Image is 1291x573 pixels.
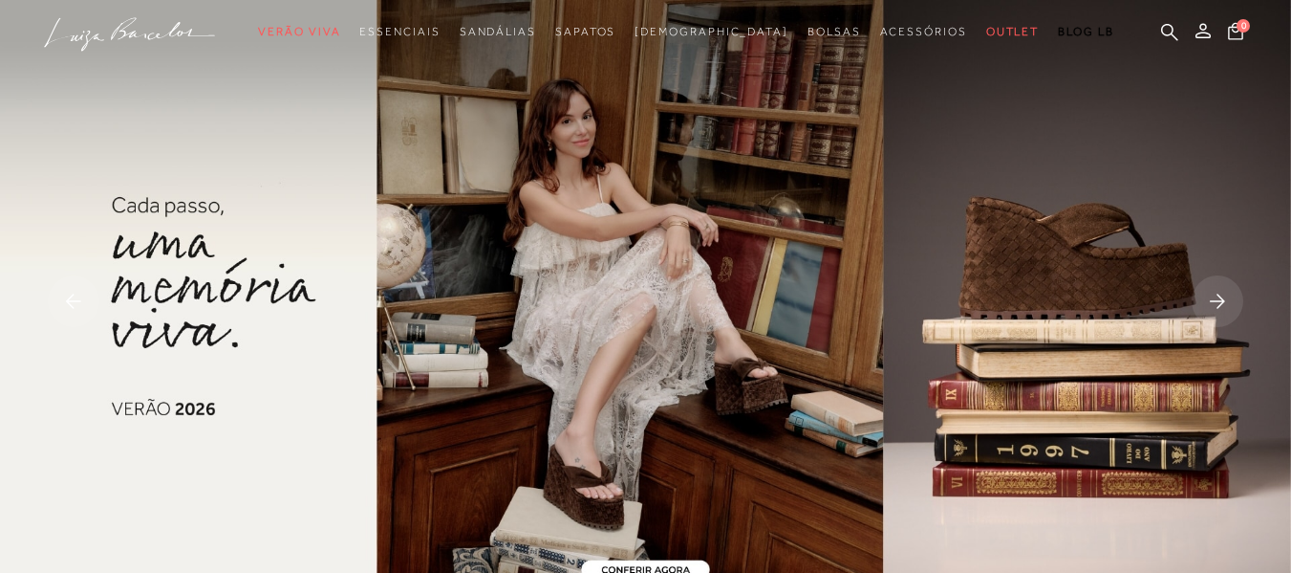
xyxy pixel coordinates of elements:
[460,14,536,50] a: noSubCategoriesText
[258,14,340,50] a: noSubCategoriesText
[1058,25,1113,38] span: BLOG LB
[880,25,967,38] span: Acessórios
[880,14,967,50] a: noSubCategoriesText
[1237,19,1250,33] span: 0
[807,25,861,38] span: Bolsas
[258,25,340,38] span: Verão Viva
[986,25,1040,38] span: Outlet
[359,14,440,50] a: noSubCategoriesText
[555,25,615,38] span: Sapatos
[1222,21,1249,47] button: 0
[986,14,1040,50] a: noSubCategoriesText
[460,25,536,38] span: Sandálias
[359,25,440,38] span: Essenciais
[635,14,788,50] a: noSubCategoriesText
[807,14,861,50] a: noSubCategoriesText
[635,25,788,38] span: [DEMOGRAPHIC_DATA]
[555,14,615,50] a: noSubCategoriesText
[1058,14,1113,50] a: BLOG LB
